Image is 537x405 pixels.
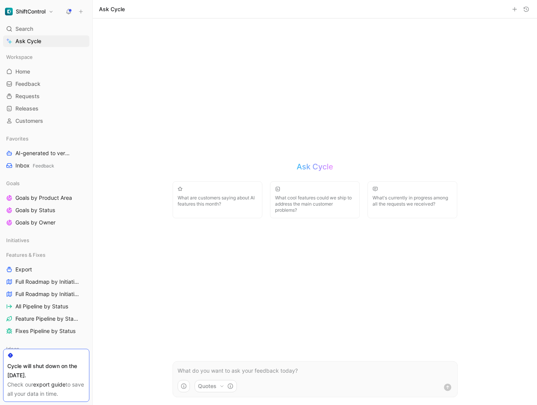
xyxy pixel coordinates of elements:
h1: Ask Cycle [99,5,125,13]
div: Search [3,23,89,35]
span: Favorites [6,135,29,142]
a: Requests [3,90,89,102]
span: What's currently in progress among all the requests we received? [373,195,452,207]
span: Goals by Owner [15,219,55,226]
div: Features & FixesExportFull Roadmap by InitiativesFull Roadmap by Initiatives/StatusAll Pipeline b... [3,249,89,337]
a: InboxFeedback [3,160,89,171]
span: Ideas [6,345,19,353]
span: Customers [15,117,43,125]
a: Home [3,66,89,77]
div: IdeasIdeas by Product AreaIdeas by Status [3,343,89,382]
span: Export [15,266,32,273]
a: export guide [33,381,65,388]
a: All Pipeline by Status [3,301,89,312]
span: Feedback [15,80,40,88]
a: AI-generated to verify [3,147,89,159]
a: Full Roadmap by Initiatives/Status [3,288,89,300]
a: Releases [3,103,89,114]
button: What are customers saying about AI features this month? [173,181,262,218]
span: Features & Fixes [6,251,45,259]
span: Full Roadmap by Initiatives [15,278,79,286]
a: Ask Cycle [3,35,89,47]
button: ShiftControlShiftControl [3,6,55,17]
span: Feature Pipeline by Status [15,315,79,323]
button: What's currently in progress among all the requests we received? [368,181,457,218]
span: AI-generated to verify [15,149,70,157]
span: Feedback [33,163,54,169]
a: Goals by Product Area [3,192,89,204]
button: Quotes [195,380,237,392]
div: Check our to save all your data in time. [7,380,85,398]
a: Customers [3,115,89,127]
div: Cycle will shut down on the [DATE]. [7,361,85,380]
span: Releases [15,105,39,112]
div: Initiatives [3,234,89,246]
div: Favorites [3,133,89,144]
a: Feedback [3,78,89,90]
a: Full Roadmap by Initiatives [3,276,89,288]
span: Goals by Status [15,206,55,214]
div: Initiatives [3,234,89,248]
a: Feature Pipeline by Status [3,313,89,325]
div: Workspace [3,51,89,63]
span: Requests [15,92,40,100]
span: Home [15,68,30,75]
a: Goals by Status [3,204,89,216]
span: All Pipeline by Status [15,303,68,310]
div: Goals [3,177,89,189]
img: ShiftControl [5,8,13,15]
span: Goals by Product Area [15,194,72,202]
h1: ShiftControl [16,8,45,15]
a: Goals by Owner [3,217,89,228]
span: What cool features could we ship to address the main customer problems? [275,195,355,213]
span: What are customers saying about AI features this month? [178,195,257,207]
span: Initiatives [6,236,29,244]
button: What cool features could we ship to address the main customer problems? [270,181,360,218]
span: Inbox [15,162,54,170]
span: Ask Cycle [15,37,41,46]
a: Fixes Pipeline by Status [3,325,89,337]
div: Features & Fixes [3,249,89,261]
span: Full Roadmap by Initiatives/Status [15,290,81,298]
a: Export [3,264,89,275]
div: Ideas [3,343,89,355]
span: Fixes Pipeline by Status [15,327,76,335]
div: GoalsGoals by Product AreaGoals by StatusGoals by Owner [3,177,89,228]
span: Search [15,24,33,33]
h2: Ask Cycle [297,161,333,172]
span: Workspace [6,53,33,61]
span: Goals [6,179,20,187]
